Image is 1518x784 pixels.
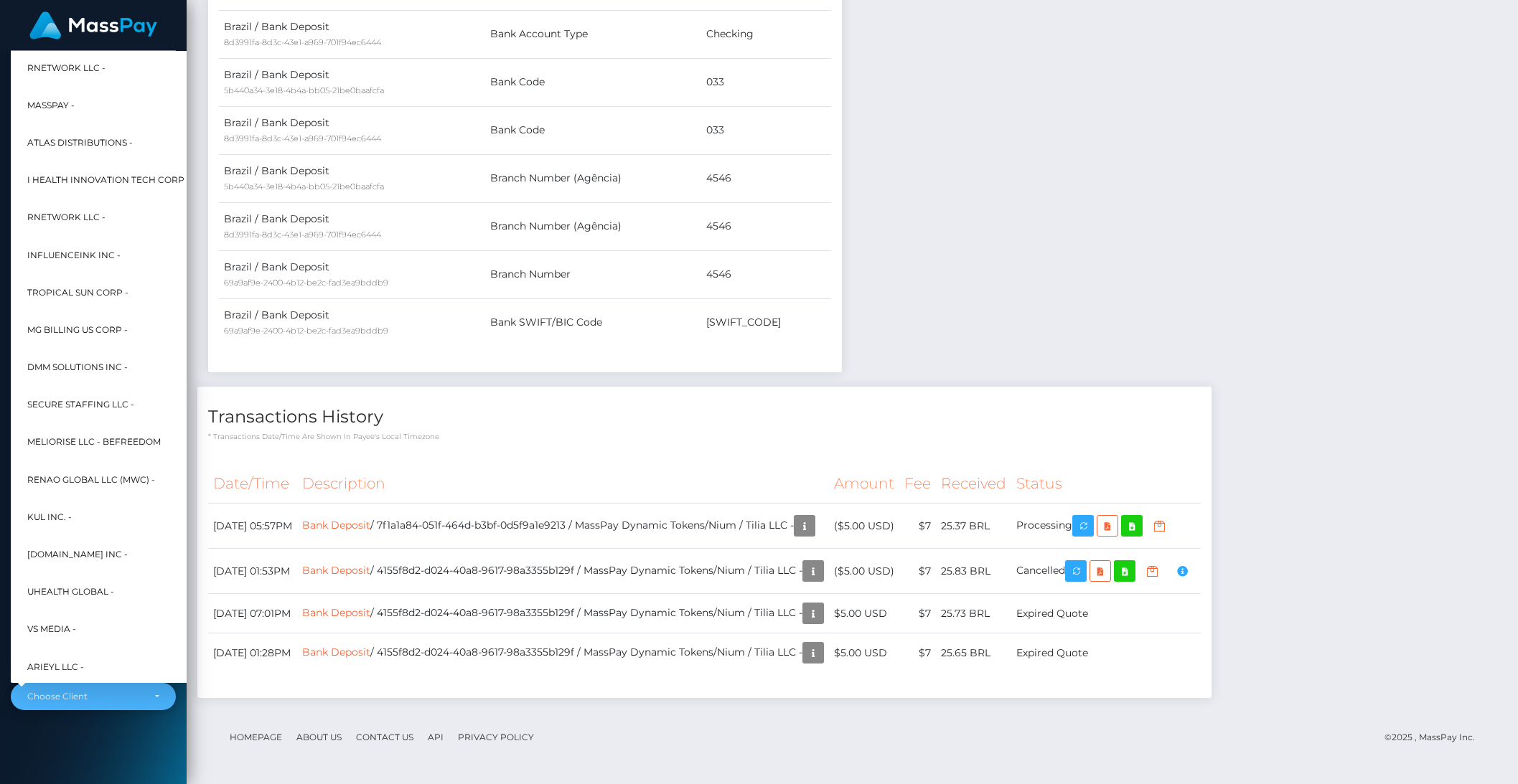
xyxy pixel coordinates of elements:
[701,202,830,250] td: 4546
[485,10,701,58] td: Bank Account Type
[485,250,701,298] td: Branch Number
[224,726,288,748] a: Homepage
[27,95,75,114] span: MassPay -
[208,594,297,633] td: [DATE] 07:01PM
[27,582,114,601] span: UHealth Global -
[27,395,134,414] span: Secure Staffing LLC -
[1011,464,1201,504] th: Status
[936,504,1011,549] td: 25.37 BRL
[829,594,899,633] td: $5.00 USD
[297,504,829,549] td: / 7f1a1a84-051f-464d-b3bf-0d5f9a1e9213 / MassPay Dynamic Tokens/Nium / Tilia LLC -
[701,298,830,346] td: [SWIFT_CODE]
[1011,549,1201,594] td: Cancelled
[1011,504,1201,549] td: Processing
[485,154,701,202] td: Branch Number (Agência)
[701,10,830,58] td: Checking
[297,594,829,633] td: / 4155f8d2-d024-40a8-9617-98a3355b129f / MassPay Dynamic Tokens/Nium / Tilia LLC -
[27,507,72,526] span: Kul Inc. -
[224,181,384,192] small: 5b440a34-3e18-4b4a-bb05-21be0baafcfa
[27,470,155,488] span: Renao Global LLC (MWC) -
[350,726,419,748] a: Contact Us
[1385,729,1486,745] div: © 2025 , MassPay Inc.
[27,691,143,702] div: Choose Client
[219,154,485,202] td: Brazil / Bank Deposit
[219,250,485,298] td: Brazil / Bank Deposit
[422,726,449,748] a: API
[224,278,388,288] small: 69a9af9e-2400-4b12-be2c-fad3ea9bddb9
[297,633,829,673] td: / 4155f8d2-d024-40a8-9617-98a3355b129f / MassPay Dynamic Tokens/Nium / Tilia LLC -
[701,154,830,202] td: 4546
[936,464,1011,504] th: Received
[701,250,830,298] td: 4546
[485,106,701,154] td: Bank Code
[291,726,347,748] a: About Us
[899,504,936,549] td: $7
[208,431,1201,442] p: * Transactions date/time are shown in payee's local timezone
[485,58,701,106] td: Bank Code
[219,10,485,58] td: Brazil / Bank Deposit
[208,405,1201,430] h4: Transactions History
[219,202,485,250] td: Brazil / Bank Deposit
[27,245,121,264] span: InfluenceInk Inc -
[701,106,830,154] td: 033
[224,37,381,47] small: 8d3991fa-8d3c-43e1-a969-701f94ec6444
[302,519,370,532] a: Bank Deposit
[27,208,106,227] span: rNetwork LLC -
[899,594,936,633] td: $7
[452,726,540,748] a: Privacy Policy
[899,464,936,504] th: Fee
[219,298,485,346] td: Brazil / Bank Deposit
[11,683,176,710] button: Choose Client
[829,464,899,504] th: Amount
[27,171,190,189] span: I HEALTH INNOVATION TECH CORP -
[224,230,381,240] small: 8d3991fa-8d3c-43e1-a969-701f94ec6444
[27,620,76,638] span: VS Media -
[27,320,128,339] span: MG Billing US Corp -
[936,633,1011,673] td: 25.65 BRL
[829,504,899,549] td: ($5.00 USD)
[27,58,106,77] span: RNetwork LLC -
[224,133,381,143] small: 8d3991fa-8d3c-43e1-a969-701f94ec6444
[27,657,84,676] span: Arieyl LLC -
[297,549,829,594] td: / 4155f8d2-d024-40a8-9617-98a3355b129f / MassPay Dynamic Tokens/Nium / Tilia LLC -
[297,464,829,504] th: Description
[829,633,899,673] td: $5.00 USD
[899,633,936,673] td: $7
[27,283,128,301] span: Tropical Sun Corp -
[302,606,370,619] a: Bank Deposit
[936,594,1011,633] td: 25.73 BRL
[936,549,1011,594] td: 25.83 BRL
[302,646,370,658] a: Bank Deposit
[485,298,701,346] td: Bank SWIFT/BIC Code
[27,133,133,152] span: Atlas Distributions -
[208,464,297,504] th: Date/Time
[1011,594,1201,633] td: Expired Quote
[224,326,388,336] small: 69a9af9e-2400-4b12-be2c-fad3ea9bddb9
[29,11,157,39] img: MassPay Logo
[224,85,384,95] small: 5b440a34-3e18-4b4a-bb05-21be0baafcfa
[208,549,297,594] td: [DATE] 01:53PM
[208,633,297,673] td: [DATE] 01:28PM
[208,504,297,549] td: [DATE] 05:57PM
[829,549,899,594] td: ($5.00 USD)
[27,545,128,564] span: [DOMAIN_NAME] INC -
[302,564,370,577] a: Bank Deposit
[219,106,485,154] td: Brazil / Bank Deposit
[701,58,830,106] td: 033
[485,202,701,250] td: Branch Number (Agência)
[27,358,128,377] span: DMM Solutions Inc -
[899,549,936,594] td: $7
[219,58,485,106] td: Brazil / Bank Deposit
[27,433,161,451] span: Meliorise LLC - BEfreedom
[1011,633,1201,673] td: Expired Quote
